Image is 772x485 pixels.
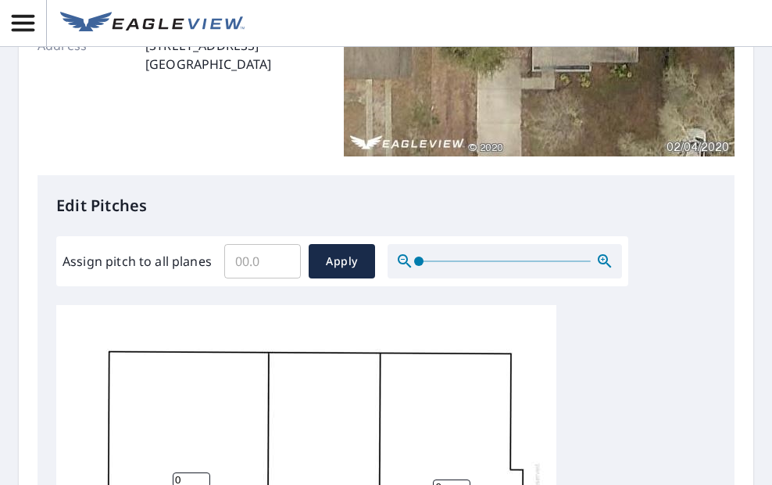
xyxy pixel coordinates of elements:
[60,12,245,35] img: EV Logo
[38,36,131,74] p: Address
[309,244,375,278] button: Apply
[224,239,301,283] input: 00.0
[145,36,272,74] p: [STREET_ADDRESS] [GEOGRAPHIC_DATA]
[321,252,363,271] span: Apply
[56,194,716,217] p: Edit Pitches
[63,252,212,271] label: Assign pitch to all planes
